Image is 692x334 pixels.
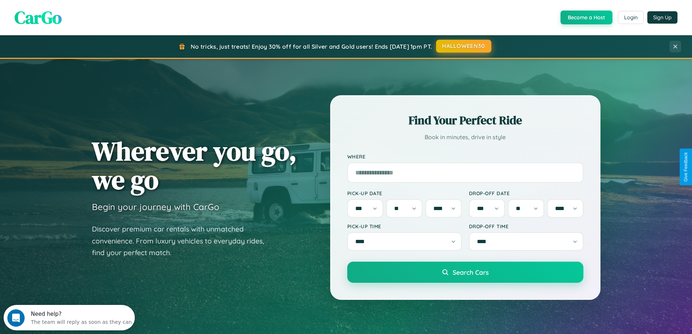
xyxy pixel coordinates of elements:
[436,40,491,53] button: HALLOWEEN30
[347,262,583,283] button: Search Cars
[347,153,583,160] label: Where
[469,190,583,196] label: Drop-off Date
[27,6,128,12] div: Need help?
[469,223,583,229] label: Drop-off Time
[92,137,297,194] h1: Wherever you go, we go
[347,190,462,196] label: Pick-up Date
[27,12,128,20] div: The team will reply as soon as they can
[15,5,62,29] span: CarGo
[618,11,644,24] button: Login
[4,305,135,330] iframe: Intercom live chat discovery launcher
[347,112,583,128] h2: Find Your Perfect Ride
[3,3,135,23] div: Open Intercom Messenger
[92,201,219,212] h3: Begin your journey with CarGo
[92,223,274,259] p: Discover premium car rentals with unmatched convenience. From luxury vehicles to everyday rides, ...
[561,11,612,24] button: Become a Host
[191,43,432,50] span: No tricks, just treats! Enjoy 30% off for all Silver and Gold users! Ends [DATE] 1pm PT.
[683,152,688,182] div: Give Feedback
[453,268,489,276] span: Search Cars
[647,11,677,24] button: Sign Up
[7,309,25,327] iframe: Intercom live chat
[347,223,462,229] label: Pick-up Time
[347,132,583,142] p: Book in minutes, drive in style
